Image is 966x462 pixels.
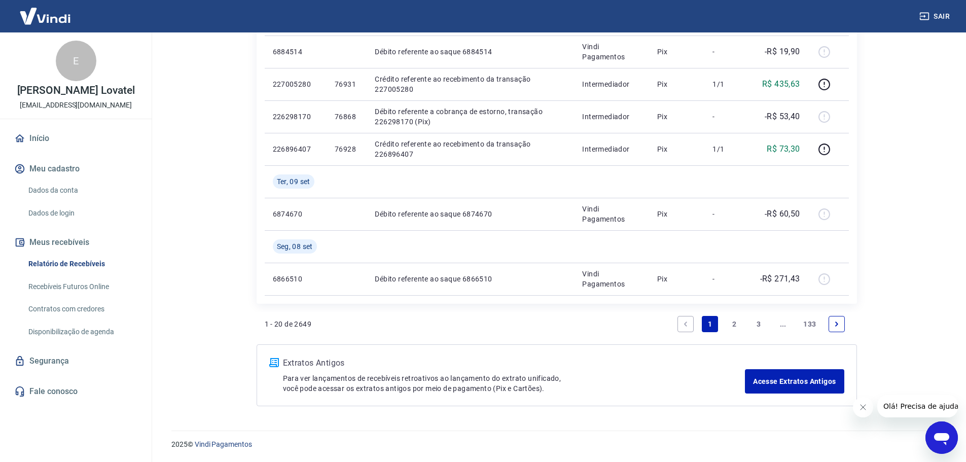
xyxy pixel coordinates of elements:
p: Vindi Pagamentos [582,42,640,62]
button: Meus recebíveis [12,231,139,254]
p: 76928 [335,144,359,154]
img: Vindi [12,1,78,31]
p: 76931 [335,79,359,89]
p: -R$ 53,40 [765,111,800,123]
p: 2025 © [171,439,942,450]
p: - [712,47,742,57]
p: 6874670 [273,209,318,219]
span: Seg, 08 set [277,241,313,252]
p: -R$ 19,90 [765,46,800,58]
p: - [712,112,742,122]
p: 76868 [335,112,359,122]
p: -R$ 60,50 [765,208,800,220]
p: 227005280 [273,79,318,89]
button: Meu cadastro [12,158,139,180]
p: Crédito referente ao recebimento da transação 227005280 [375,74,566,94]
p: -R$ 271,43 [760,273,800,285]
a: Fale conosco [12,380,139,403]
p: Débito referente a cobrança de estorno, transação 226298170 (Pix) [375,106,566,127]
p: Crédito referente ao recebimento da transação 226896407 [375,139,566,159]
p: Para ver lançamentos de recebíveis retroativos ao lançamento do extrato unificado, você pode aces... [283,373,745,394]
a: Page 3 [750,316,767,332]
p: 226896407 [273,144,318,154]
p: 6884514 [273,47,318,57]
p: 1/1 [712,144,742,154]
a: Início [12,127,139,150]
ul: Pagination [673,312,848,336]
p: Vindi Pagamentos [582,269,640,289]
p: Pix [657,47,697,57]
img: ícone [269,358,279,367]
a: Vindi Pagamentos [195,440,252,448]
p: Pix [657,112,697,122]
a: Page 2 [726,316,742,332]
p: Intermediador [582,79,640,89]
p: Débito referente ao saque 6884514 [375,47,566,57]
p: [EMAIL_ADDRESS][DOMAIN_NAME] [20,100,132,111]
p: Intermediador [582,112,640,122]
a: Dados da conta [24,180,139,201]
p: 226298170 [273,112,318,122]
p: R$ 73,30 [767,143,800,155]
button: Sair [917,7,954,26]
div: E [56,41,96,81]
a: Disponibilização de agenda [24,322,139,342]
a: Previous page [677,316,694,332]
p: R$ 435,63 [762,78,800,90]
span: Ter, 09 set [277,176,310,187]
p: Pix [657,209,697,219]
p: Pix [657,79,697,89]
iframe: Botão para abrir a janela de mensagens [925,421,958,454]
p: Débito referente ao saque 6874670 [375,209,566,219]
a: Recebíveis Futuros Online [24,276,139,297]
a: Jump forward [775,316,791,332]
p: 1 - 20 de 2649 [265,319,312,329]
a: Page 1 is your current page [702,316,718,332]
p: Pix [657,144,697,154]
a: Segurança [12,350,139,372]
iframe: Fechar mensagem [853,397,873,417]
a: Next page [829,316,845,332]
a: Page 133 [799,316,820,332]
a: Dados de login [24,203,139,224]
a: Acesse Extratos Antigos [745,369,844,394]
a: Relatório de Recebíveis [24,254,139,274]
p: - [712,209,742,219]
span: Olá! Precisa de ajuda? [6,7,85,15]
p: Pix [657,274,697,284]
p: 6866510 [273,274,318,284]
p: Extratos Antigos [283,357,745,369]
p: 1/1 [712,79,742,89]
p: - [712,274,742,284]
p: [PERSON_NAME] Lovatel [17,85,135,96]
p: Débito referente ao saque 6866510 [375,274,566,284]
a: Contratos com credores [24,299,139,319]
iframe: Mensagem da empresa [877,395,958,417]
p: Intermediador [582,144,640,154]
p: Vindi Pagamentos [582,204,640,224]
